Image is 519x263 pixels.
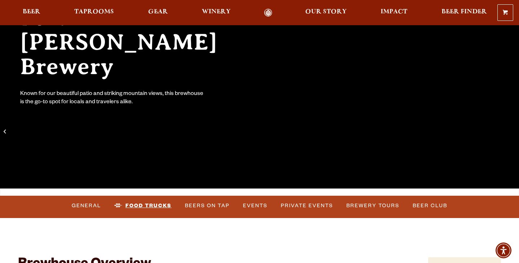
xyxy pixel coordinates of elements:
span: Beer Finder [442,9,487,15]
span: Beer [23,9,40,15]
a: Our Story [301,9,351,17]
a: Beer Club [410,198,450,214]
a: Brewery Tours [343,198,402,214]
a: Private Events [278,198,336,214]
span: Taprooms [74,9,114,15]
a: Odell Home [255,9,282,17]
a: Taprooms [70,9,119,17]
a: Food Trucks [111,198,174,214]
span: Impact [381,9,407,15]
a: Winery [197,9,235,17]
a: General [69,198,104,214]
a: Impact [376,9,412,17]
span: Our Story [305,9,347,15]
a: Gear [143,9,173,17]
a: Beers on Tap [182,198,232,214]
a: Beer Finder [437,9,492,17]
span: Gear [148,9,168,15]
a: Events [240,198,270,214]
div: Accessibility Menu [496,242,511,258]
span: Winery [202,9,231,15]
a: Beer [18,9,45,17]
div: Known for our beautiful patio and striking mountain views, this brewhouse is the go-to spot for l... [20,90,205,107]
h2: Fort [PERSON_NAME] Brewery [20,5,245,79]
